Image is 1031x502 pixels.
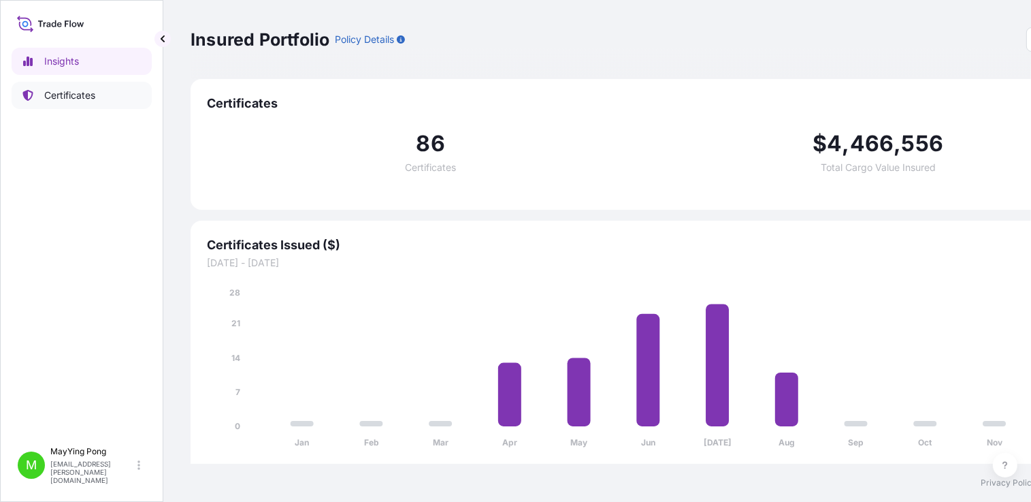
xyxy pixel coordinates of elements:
[894,133,901,155] span: ,
[295,438,309,448] tspan: Jan
[12,82,152,109] a: Certificates
[842,133,850,155] span: ,
[641,438,655,448] tspan: Jun
[50,460,135,484] p: [EMAIL_ADDRESS][PERSON_NAME][DOMAIN_NAME]
[433,438,448,448] tspan: Mar
[848,438,864,448] tspan: Sep
[902,133,944,155] span: 556
[821,163,936,172] span: Total Cargo Value Insured
[231,353,240,363] tspan: 14
[919,438,933,448] tspan: Oct
[231,319,240,329] tspan: 21
[405,163,456,172] span: Certificates
[827,133,842,155] span: 4
[502,438,517,448] tspan: Apr
[813,133,827,155] span: $
[235,387,240,397] tspan: 7
[335,33,394,46] p: Policy Details
[235,421,240,431] tspan: 0
[44,54,79,68] p: Insights
[416,133,445,155] span: 86
[12,48,152,75] a: Insights
[570,438,588,448] tspan: May
[191,29,329,50] p: Insured Portfolio
[26,458,37,472] span: M
[364,438,379,448] tspan: Feb
[779,438,795,448] tspan: Aug
[50,446,135,457] p: MayYing Pong
[229,287,240,298] tspan: 28
[987,438,1003,448] tspan: Nov
[704,438,732,448] tspan: [DATE]
[850,133,894,155] span: 466
[44,89,95,102] p: Certificates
